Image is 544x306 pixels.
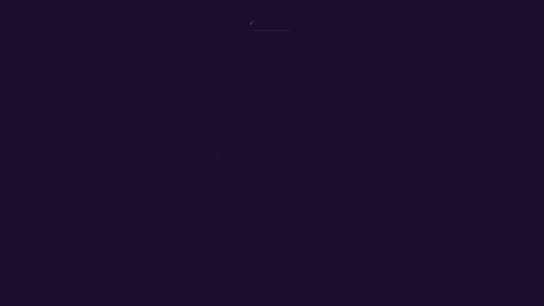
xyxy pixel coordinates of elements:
div: l [272,22,273,35]
div: t [266,22,268,35]
div: e [268,22,272,35]
div: a [275,22,278,35]
div: o [254,20,258,33]
div: s [262,21,266,34]
div: t [278,22,281,35]
div: l [273,22,275,35]
div: C [250,19,254,32]
div: n [258,21,262,34]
